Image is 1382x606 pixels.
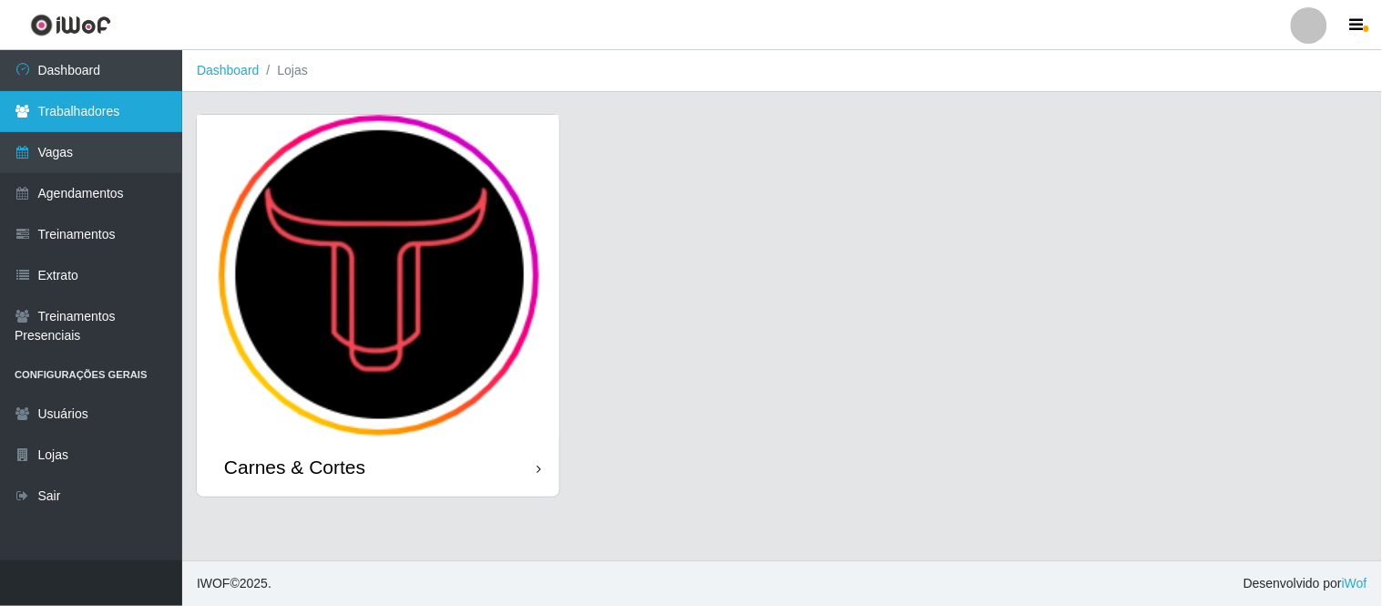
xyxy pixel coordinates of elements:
div: Carnes & Cortes [224,456,365,478]
span: IWOF [197,576,230,591]
img: CoreUI Logo [30,14,111,36]
li: Lojas [260,61,308,80]
span: Desenvolvido por [1244,574,1367,593]
img: cardImg [197,115,559,437]
a: Dashboard [197,63,260,77]
a: iWof [1342,576,1367,591]
a: Carnes & Cortes [197,115,559,497]
span: © 2025 . [197,574,271,593]
nav: breadcrumb [182,50,1382,92]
